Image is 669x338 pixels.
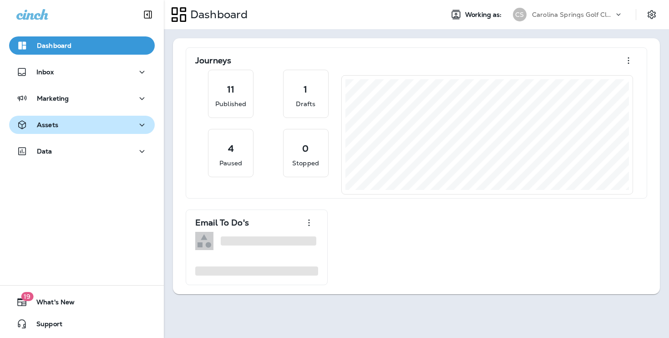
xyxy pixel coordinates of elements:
[37,42,71,49] p: Dashboard
[37,121,58,128] p: Assets
[219,159,243,168] p: Paused
[9,315,155,333] button: Support
[21,292,33,301] span: 19
[9,293,155,311] button: 19What's New
[36,68,54,76] p: Inbox
[187,8,248,21] p: Dashboard
[296,99,316,108] p: Drafts
[9,36,155,55] button: Dashboard
[37,148,52,155] p: Data
[135,5,161,24] button: Collapse Sidebar
[465,11,504,19] span: Working as:
[9,63,155,81] button: Inbox
[228,144,234,153] p: 4
[227,85,234,94] p: 11
[302,144,309,153] p: 0
[513,8,527,21] div: CS
[292,159,319,168] p: Stopped
[37,95,69,102] p: Marketing
[195,56,231,65] p: Journeys
[644,6,660,23] button: Settings
[304,85,307,94] p: 1
[195,218,249,227] p: Email To Do's
[27,320,62,331] span: Support
[215,99,246,108] p: Published
[27,298,75,309] span: What's New
[9,116,155,134] button: Assets
[532,11,614,18] p: Carolina Springs Golf Club
[9,89,155,108] button: Marketing
[9,142,155,160] button: Data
